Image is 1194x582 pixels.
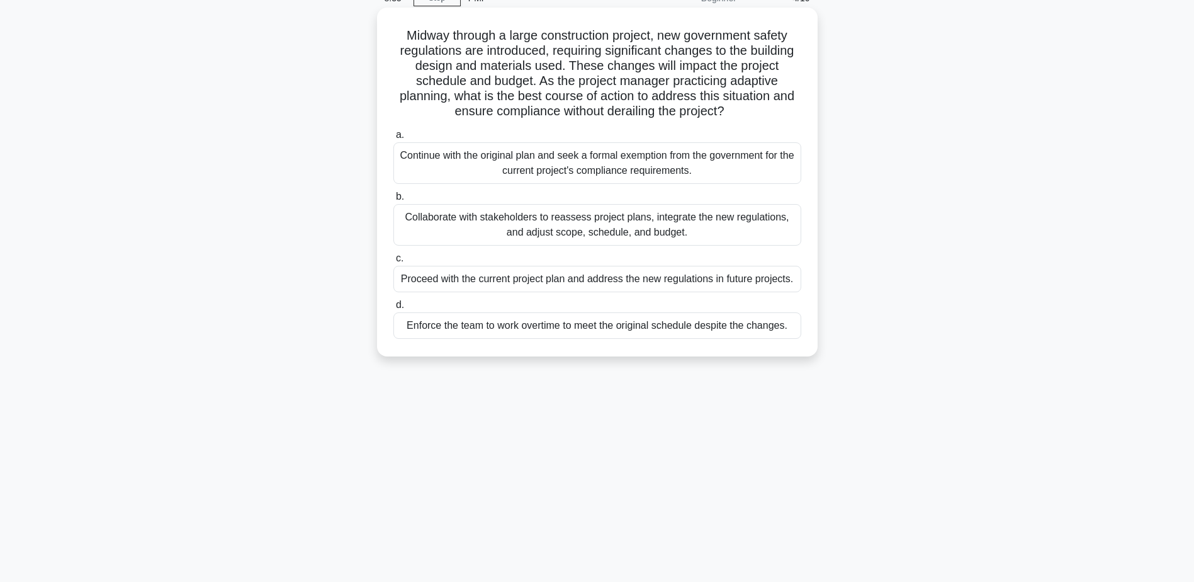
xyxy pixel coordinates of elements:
[393,312,801,339] div: Enforce the team to work overtime to meet the original schedule despite the changes.
[392,28,803,120] h5: Midway through a large construction project, new government safety regulations are introduced, re...
[396,191,404,202] span: b.
[393,266,801,292] div: Proceed with the current project plan and address the new regulations in future projects.
[393,204,801,246] div: Collaborate with stakeholders to reassess project plans, integrate the new regulations, and adjus...
[396,299,404,310] span: d.
[396,129,404,140] span: a.
[396,253,403,263] span: c.
[393,142,801,184] div: Continue with the original plan and seek a formal exemption from the government for the current p...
